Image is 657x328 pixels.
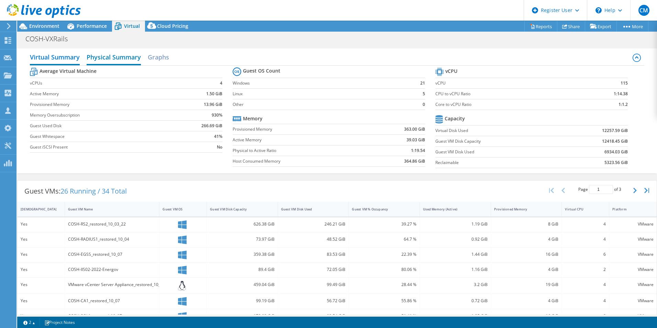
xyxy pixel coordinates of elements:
[494,220,559,228] div: 8 GiB
[612,236,654,243] div: VMware
[352,281,416,288] div: 28.44 %
[30,133,176,140] label: Guest Whitespace
[435,159,561,166] label: Reclaimable
[40,68,97,75] b: Average Virtual Machine
[281,251,346,258] div: 83.53 GiB
[494,312,559,320] div: 16 GiB
[281,220,346,228] div: 246.21 GiB
[435,138,561,145] label: Guest VM Disk Capacity
[578,185,621,194] span: Page of
[565,236,606,243] div: 4
[30,112,176,119] label: Memory Oversubscription
[206,90,222,97] b: 1.50 GiB
[40,318,80,327] a: Project Notes
[281,297,346,305] div: 56.72 GiB
[21,312,62,320] div: Yes
[29,23,59,29] span: Environment
[210,236,275,243] div: 73.97 GiB
[281,281,346,288] div: 99.49 GiB
[68,281,156,288] div: VMware vCenter Server Appliance_restored_10_5_22
[557,21,585,32] a: Share
[411,147,425,154] b: 1:19.54
[157,23,188,29] span: Cloud Pricing
[352,312,416,320] div: 51.41 %
[212,112,222,119] b: 930%
[585,21,617,32] a: Export
[619,186,621,192] span: 3
[494,251,559,258] div: 16 GiB
[30,144,176,151] label: Guest iSCSI Present
[612,297,654,305] div: VMware
[494,297,559,305] div: 4 GiB
[214,133,222,140] b: 41%
[524,21,557,32] a: Reports
[233,80,408,87] label: Windows
[404,126,425,133] b: 363.00 GiB
[352,236,416,243] div: 64.7 %
[163,207,195,211] div: Guest VM OS
[243,115,263,122] b: Memory
[423,220,488,228] div: 1.19 GiB
[233,158,369,165] label: Host Consumed Memory
[30,101,176,108] label: Provisioned Memory
[204,101,222,108] b: 13.96 GiB
[565,220,606,228] div: 4
[614,90,628,97] b: 1:14.38
[619,101,628,108] b: 1:1.2
[21,281,62,288] div: Yes
[494,281,559,288] div: 19 GiB
[612,312,654,320] div: VMware
[233,136,369,143] label: Active Memory
[565,312,606,320] div: 8
[565,297,606,305] div: 4
[494,236,559,243] div: 4 GiB
[21,251,62,258] div: Yes
[638,5,649,16] span: CM
[124,23,140,29] span: Virtual
[201,122,222,129] b: 266.69 GiB
[445,115,465,122] b: Capacity
[423,207,479,211] div: Used Memory (Active)
[435,90,577,97] label: CPU to vCPU Ratio
[281,312,346,320] div: 92.54 GiB
[612,251,654,258] div: VMware
[565,266,606,273] div: 2
[404,158,425,165] b: 364.86 GiB
[68,251,156,258] div: COSH-EGSS_restored_10_07
[435,127,561,134] label: Virtual Disk Used
[435,80,577,87] label: vCPU
[210,297,275,305] div: 99.19 GiB
[435,101,577,108] label: Core to vCPU Ratio
[604,159,628,166] b: 5323.56 GiB
[210,266,275,273] div: 89.4 GiB
[423,297,488,305] div: 0.72 GiB
[423,266,488,273] div: 1.16 GiB
[30,80,176,87] label: vCPUs
[612,220,654,228] div: VMware
[352,207,408,211] div: Guest VM % Occupancy
[565,281,606,288] div: 4
[352,220,416,228] div: 39.27 %
[423,90,425,97] b: 5
[68,207,148,211] div: Guest VM Name
[210,281,275,288] div: 459.04 GiB
[87,50,141,65] h2: Physical Summary
[233,147,369,154] label: Physical to Active Ratio
[494,207,550,211] div: Provisioned Memory
[602,127,628,134] b: 12257.59 GiB
[21,220,62,228] div: Yes
[60,186,127,196] span: 26 Running / 34 Total
[281,266,346,273] div: 72.05 GiB
[210,312,275,320] div: 178.92 GiB
[595,7,602,13] svg: \n
[565,251,606,258] div: 6
[210,220,275,228] div: 626.38 GiB
[281,207,337,211] div: Guest VM Disk Used
[494,266,559,273] div: 4 GiB
[602,138,628,145] b: 12418.45 GiB
[612,266,654,273] div: VMware
[243,67,280,74] b: Guest OS Count
[423,236,488,243] div: 0.92 GiB
[68,220,156,228] div: COSH-RS2_restored_10_03_22
[68,236,156,243] div: COSH-RADIUS1_restored_10_04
